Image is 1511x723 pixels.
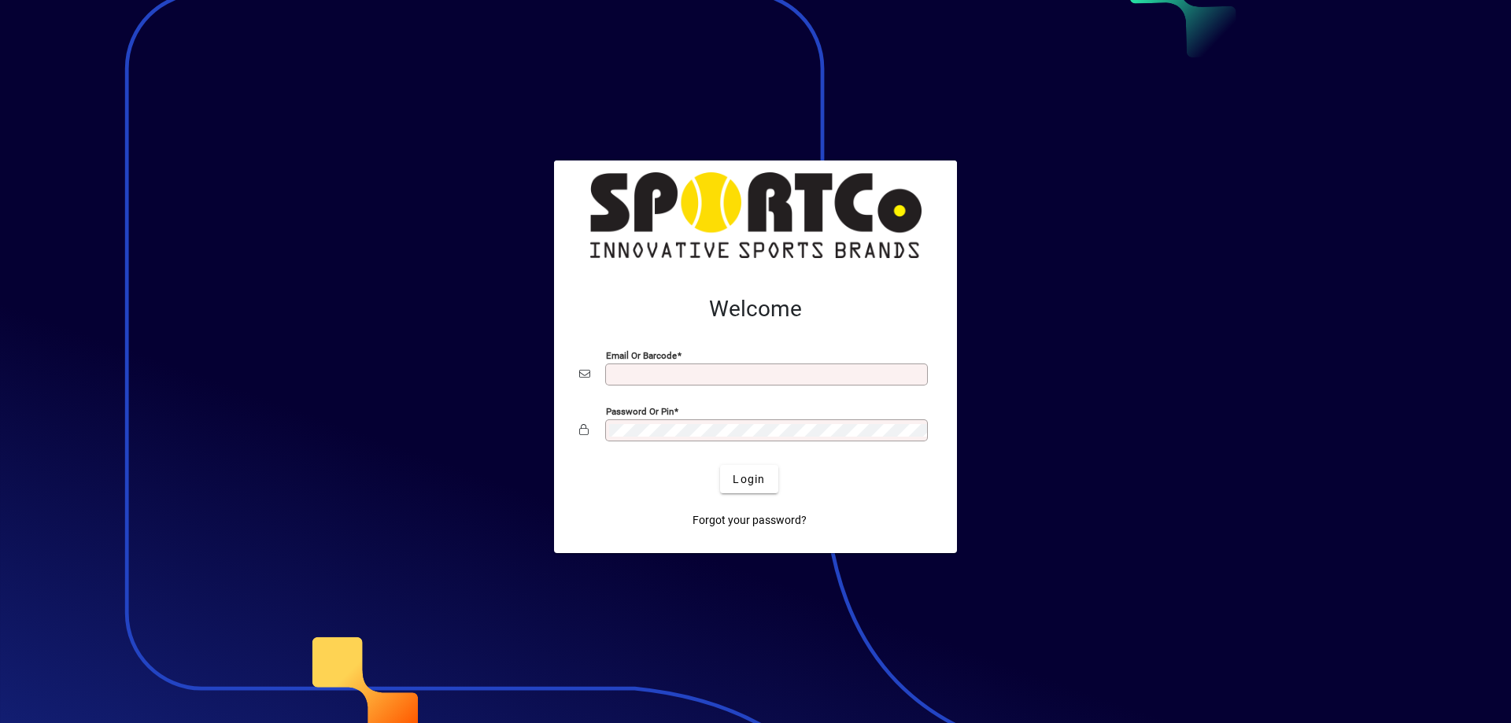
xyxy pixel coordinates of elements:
[686,506,813,534] a: Forgot your password?
[720,465,778,493] button: Login
[606,350,677,361] mat-label: Email or Barcode
[579,296,932,323] h2: Welcome
[693,512,807,529] span: Forgot your password?
[733,471,765,488] span: Login
[606,406,674,417] mat-label: Password or Pin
